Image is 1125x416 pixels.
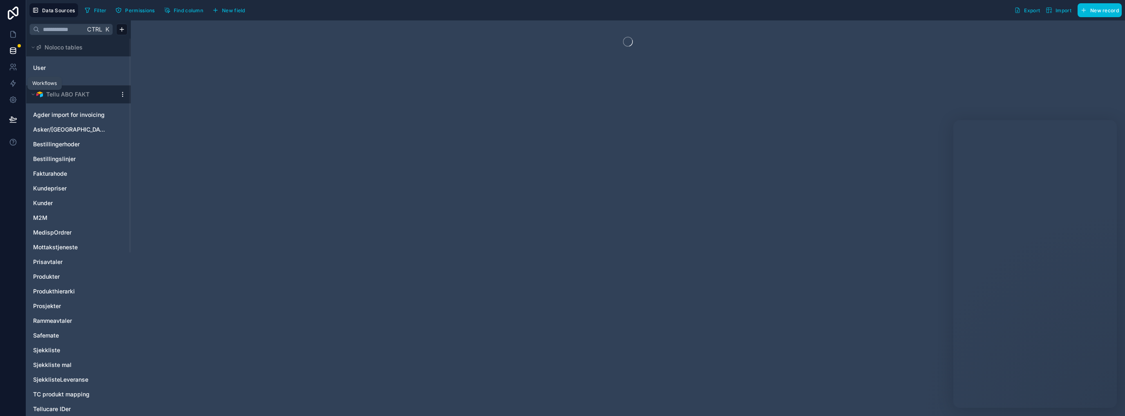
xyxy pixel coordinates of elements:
div: Sjekkliste mal [29,358,128,371]
a: Rammeavtaler [33,317,108,325]
button: Airtable LogoTellu ABO FAKT [29,89,116,100]
div: Bestillingslinjer [29,152,128,166]
span: Bestillingerhoder [33,140,80,148]
span: Import [1056,7,1071,13]
button: Export [1011,3,1043,17]
img: Airtable Logo [36,91,43,98]
a: MedispOrdrer [33,228,108,237]
span: Kundepriser [33,184,67,192]
div: SjekklisteLeveranse [29,373,128,386]
div: Produkthierarki [29,285,128,298]
a: New record [1074,3,1122,17]
span: Kunder [33,199,53,207]
span: TC produkt mapping [33,390,90,398]
div: Bestillingerhoder [29,138,128,151]
div: Agder import for invoicing [29,108,128,121]
a: SjekklisteLeveranse [33,376,108,384]
div: Kunder [29,197,128,210]
span: Sjekkliste mal [33,361,72,369]
div: Tellucare IDer [29,403,128,416]
a: Bestillingslinjer [33,155,108,163]
span: Ctrl [86,24,103,34]
span: Tellu ABO FAKT [46,90,90,98]
span: Noloco tables [45,43,83,51]
div: Mottakstjeneste [29,241,128,254]
div: TC produkt mapping [29,388,128,401]
span: M2M [33,214,47,222]
a: Safemate [33,331,108,340]
button: Find column [161,4,206,16]
a: Sjekkliste mal [33,361,108,369]
div: Sjekkliste [29,344,128,357]
div: Prisavtaler [29,255,128,268]
span: New record [1090,7,1119,13]
a: Kunder [33,199,108,207]
span: Bestillingslinjer [33,155,76,163]
span: Mottakstjeneste [33,243,78,251]
a: Bestillingerhoder [33,140,108,148]
span: User [33,64,46,72]
span: Prosjekter [33,302,61,310]
div: Fakturahode [29,167,128,180]
a: Produkter [33,273,108,281]
div: Rammeavtaler [29,314,128,327]
span: Safemate [33,331,59,340]
span: Tellucare IDer [33,405,71,413]
div: User [29,61,128,74]
span: K [104,27,110,32]
div: Kundepriser [29,182,128,195]
span: Data Sources [42,7,75,13]
div: Safemate [29,329,128,342]
button: New record [1078,3,1122,17]
button: Filter [81,4,110,16]
a: Agder import for invoicing [33,111,108,119]
button: Noloco tables [29,42,123,53]
a: Mottakstjeneste [33,243,108,251]
span: Filter [94,7,107,13]
a: Fakturahode [33,170,108,178]
a: Prisavtaler [33,258,108,266]
div: Produkter [29,270,128,283]
button: Data Sources [29,3,78,17]
span: Export [1024,7,1040,13]
a: TC produkt mapping [33,390,108,398]
a: Produkthierarki [33,287,108,295]
div: MedispOrdrer [29,226,128,239]
iframe: Intercom live chat [953,120,1117,408]
a: M2M [33,214,108,222]
span: Agder import for invoicing [33,111,105,119]
button: Permissions [112,4,157,16]
a: User [33,64,99,72]
div: M2M [29,211,128,224]
a: Kundepriser [33,184,108,192]
span: Prisavtaler [33,258,63,266]
a: Sjekkliste [33,346,108,354]
a: Asker/[GEOGRAPHIC_DATA]/[GEOGRAPHIC_DATA] [33,125,108,134]
a: Tellucare IDer [33,405,108,413]
span: Rammeavtaler [33,317,72,325]
span: Fakturahode [33,170,67,178]
span: Sjekkliste [33,346,60,354]
a: Permissions [112,4,161,16]
button: Import [1043,3,1074,17]
div: Asker/Bærum/Drammen [29,123,128,136]
span: Find column [174,7,203,13]
span: Permissions [125,7,155,13]
button: New field [209,4,248,16]
span: MedispOrdrer [33,228,72,237]
span: New field [222,7,245,13]
span: Produkter [33,273,60,281]
a: Prosjekter [33,302,108,310]
div: Prosjekter [29,300,128,313]
span: Produkthierarki [33,287,75,295]
span: SjekklisteLeveranse [33,376,88,384]
div: Workflows [32,80,57,87]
